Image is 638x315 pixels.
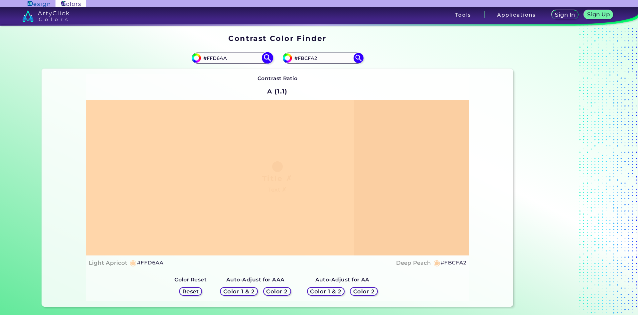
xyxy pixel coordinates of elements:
strong: Auto-Adjust for AAA [226,276,285,283]
img: logo_artyclick_colors_white.svg [22,10,69,22]
h2: A (1.1) [264,84,290,99]
h5: ◉ [433,259,441,267]
strong: Contrast Ratio [258,75,298,81]
h5: Sign Up [588,12,609,17]
strong: Color Reset [174,276,207,283]
h3: Tools [455,12,471,17]
h5: Reset [183,289,198,294]
h4: Deep Peach [396,258,431,268]
h5: Color 1 & 2 [224,289,254,294]
input: type color 1.. [201,54,263,63]
h5: Sign In [556,12,574,17]
h5: #FFD6AA [137,258,163,267]
strong: Auto-Adjust for AA [315,276,370,283]
h1: Title ✗ [262,173,293,183]
h4: Light Apricot [89,258,127,268]
h3: Applications [497,12,536,17]
h5: Color 2 [267,289,287,294]
img: icon search [262,52,273,64]
h5: ◉ [130,259,137,267]
a: Sign Up [585,10,612,19]
input: type color 2.. [292,54,354,63]
h5: #FBCFA2 [441,258,466,267]
h5: Color 2 [354,289,374,294]
a: Sign In [552,10,578,19]
img: icon search [354,53,364,63]
h5: Color 1 & 2 [311,289,340,294]
img: ArtyClick Design logo [28,1,50,7]
h4: Text ✗ [268,185,286,195]
h1: Contrast Color Finder [228,33,326,43]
